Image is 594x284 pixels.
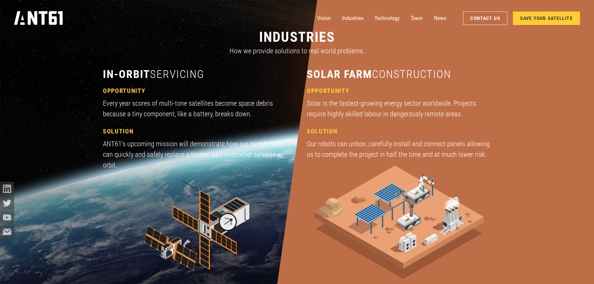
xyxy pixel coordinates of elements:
[434,11,446,25] a: News
[150,68,205,81] span: servicing
[463,12,507,25] a: Contact Us
[317,11,331,25] a: Vision
[103,128,287,135] h4: solution
[103,139,287,171] div: ANT61's upcoming mission will demonstrate how our nimble robot can quickly and safely replace a b...
[374,11,399,25] a: Technology
[342,11,364,25] a: Industries
[229,46,365,56] div: How we provide solutions to real world problems.
[307,98,491,119] div: Solar is the fastest-growing energy sector worldwide. Projects require highly skilled labour in d...
[14,9,64,27] a: home
[307,139,491,160] div: Our robots can unbox, carefully install and connect panels allowing us to complete the project in...
[307,67,491,81] h3: solar farm
[307,128,491,135] h4: solution
[372,68,451,81] span: construction
[513,12,580,25] a: SAVE YOUR SATELLITE
[103,87,287,95] h4: opportunity
[307,87,491,95] h4: opportunity
[259,28,335,46] h2: industries
[411,11,423,25] a: Team
[103,98,287,119] div: Every year scores of multi-tone satellites become space debris because a tiny component, like a b...
[103,67,287,81] h3: in-orbit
